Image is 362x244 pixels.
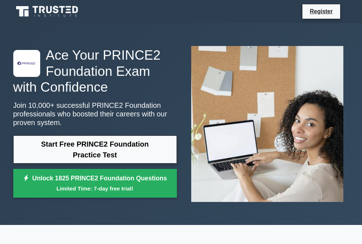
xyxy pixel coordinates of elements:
[13,47,177,95] h1: Ace Your PRINCE2 Foundation Exam with Confidence
[22,184,168,193] small: Limited Time: 7-day free trial!
[13,169,177,198] a: Unlock 1825 PRINCE2 Foundation QuestionsLimited Time: 7-day free trial!
[305,7,337,16] a: Register
[13,135,177,164] a: Start Free PRINCE2 Foundation Practice Test
[13,101,177,127] p: Join 10,000+ successful PRINCE2 Foundation professionals who boosted their careers with our prove...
